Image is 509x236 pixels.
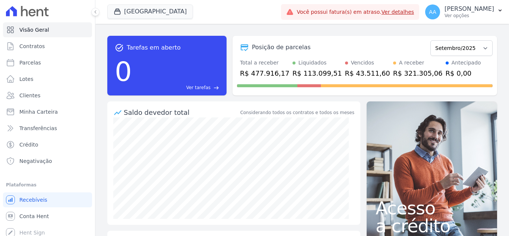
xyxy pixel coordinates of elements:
div: R$ 113.099,51 [293,68,342,78]
span: a crédito [376,217,488,235]
p: Ver opções [445,13,494,19]
a: Negativação [3,154,92,169]
span: Visão Geral [19,26,49,34]
a: Conta Hent [3,209,92,224]
span: Minha Carteira [19,108,58,116]
span: Você possui fatura(s) em atraso. [297,8,414,16]
div: Considerando todos os contratos e todos os meses [240,109,354,116]
span: Acesso [376,199,488,217]
div: A receber [399,59,424,67]
a: Ver detalhes [382,9,414,15]
span: east [214,85,219,91]
div: R$ 43.511,60 [345,68,390,78]
a: Visão Geral [3,22,92,37]
span: Recebíveis [19,196,47,204]
div: Plataformas [6,180,89,189]
span: Tarefas em aberto [127,43,181,52]
button: AA [PERSON_NAME] Ver opções [419,1,509,22]
span: Contratos [19,43,45,50]
div: Vencidos [351,59,374,67]
p: [PERSON_NAME] [445,5,494,13]
span: Ver tarefas [186,84,211,91]
div: R$ 0,00 [446,68,481,78]
span: Conta Hent [19,213,49,220]
a: Parcelas [3,55,92,70]
div: Saldo devedor total [124,107,239,117]
a: Transferências [3,121,92,136]
div: 0 [115,52,132,91]
div: Posição de parcelas [252,43,311,52]
a: Clientes [3,88,92,103]
div: R$ 477.916,17 [240,68,290,78]
div: Total a receber [240,59,290,67]
span: Lotes [19,75,34,83]
span: Transferências [19,125,57,132]
span: Clientes [19,92,40,99]
span: task_alt [115,43,124,52]
div: Antecipado [452,59,481,67]
a: Lotes [3,72,92,86]
a: Contratos [3,39,92,54]
span: Crédito [19,141,38,148]
a: Crédito [3,137,92,152]
span: Parcelas [19,59,41,66]
a: Ver tarefas east [135,84,219,91]
span: Negativação [19,157,52,165]
span: AA [429,9,436,15]
div: Liquidados [298,59,327,67]
a: Minha Carteira [3,104,92,119]
div: R$ 321.305,06 [393,68,443,78]
a: Recebíveis [3,192,92,207]
button: [GEOGRAPHIC_DATA] [107,4,193,19]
